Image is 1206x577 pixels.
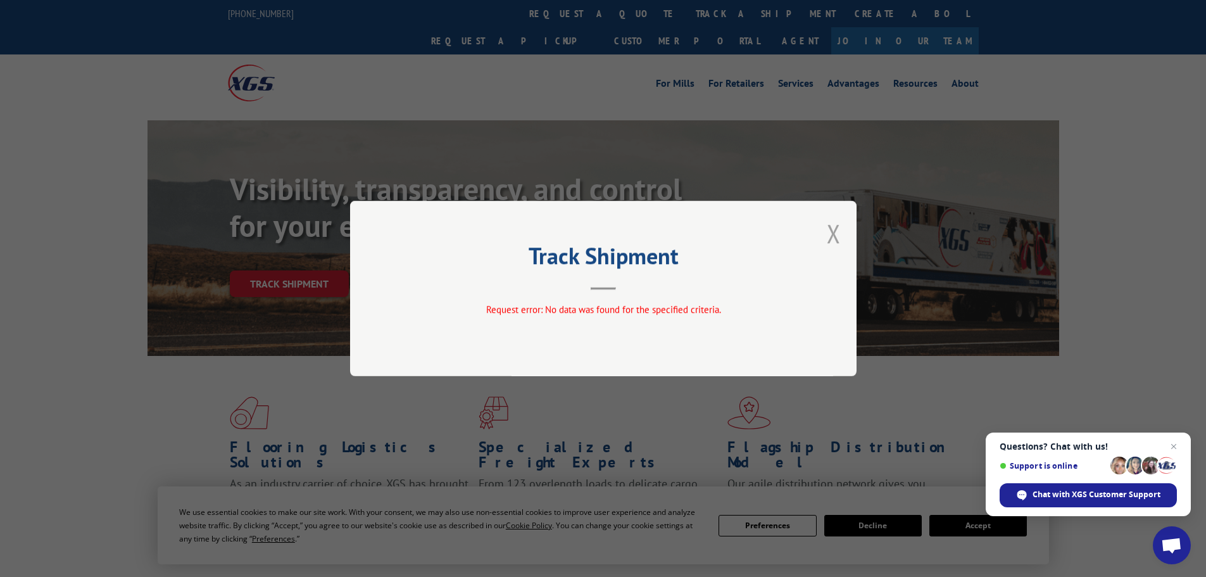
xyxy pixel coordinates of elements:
span: Chat with XGS Customer Support [1033,489,1160,500]
span: Request error: No data was found for the specified criteria. [486,303,720,315]
span: Close chat [1166,439,1181,454]
h2: Track Shipment [413,247,793,271]
button: Close modal [827,217,841,250]
span: Questions? Chat with us! [1000,441,1177,452]
span: Support is online [1000,461,1106,471]
div: Open chat [1153,526,1191,564]
div: Chat with XGS Customer Support [1000,483,1177,507]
